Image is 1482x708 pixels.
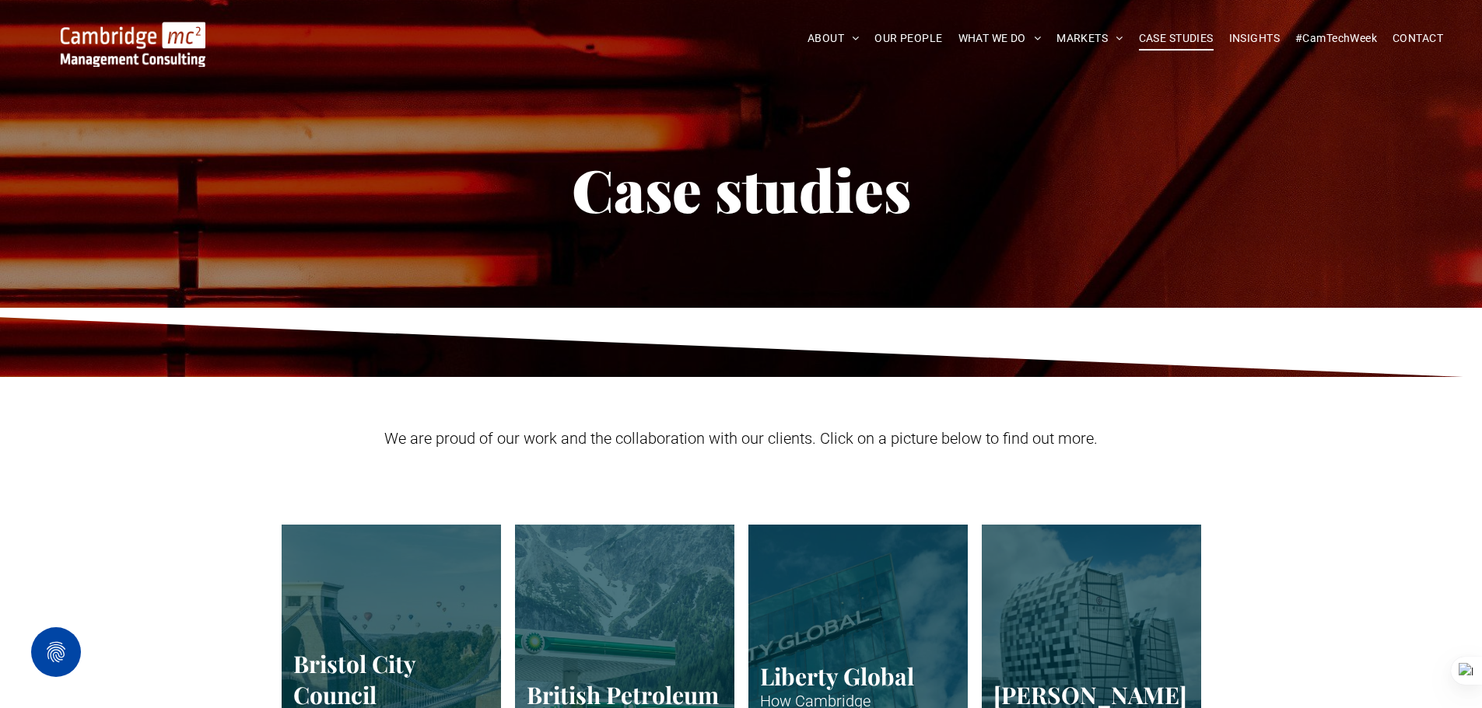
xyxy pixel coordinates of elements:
[1385,26,1451,51] a: CONTACT
[1049,26,1130,51] a: MARKETS
[800,26,867,51] a: ABOUT
[1221,26,1288,51] a: INSIGHTS
[1131,26,1221,51] a: CASE STUDIES
[61,22,205,67] img: Cambridge MC Logo
[867,26,950,51] a: OUR PEOPLE
[1288,26,1385,51] a: #CamTechWeek
[572,150,911,228] span: Case studies
[384,429,1098,448] span: We are proud of our work and the collaboration with our clients. Click on a picture below to find...
[951,26,1049,51] a: WHAT WE DO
